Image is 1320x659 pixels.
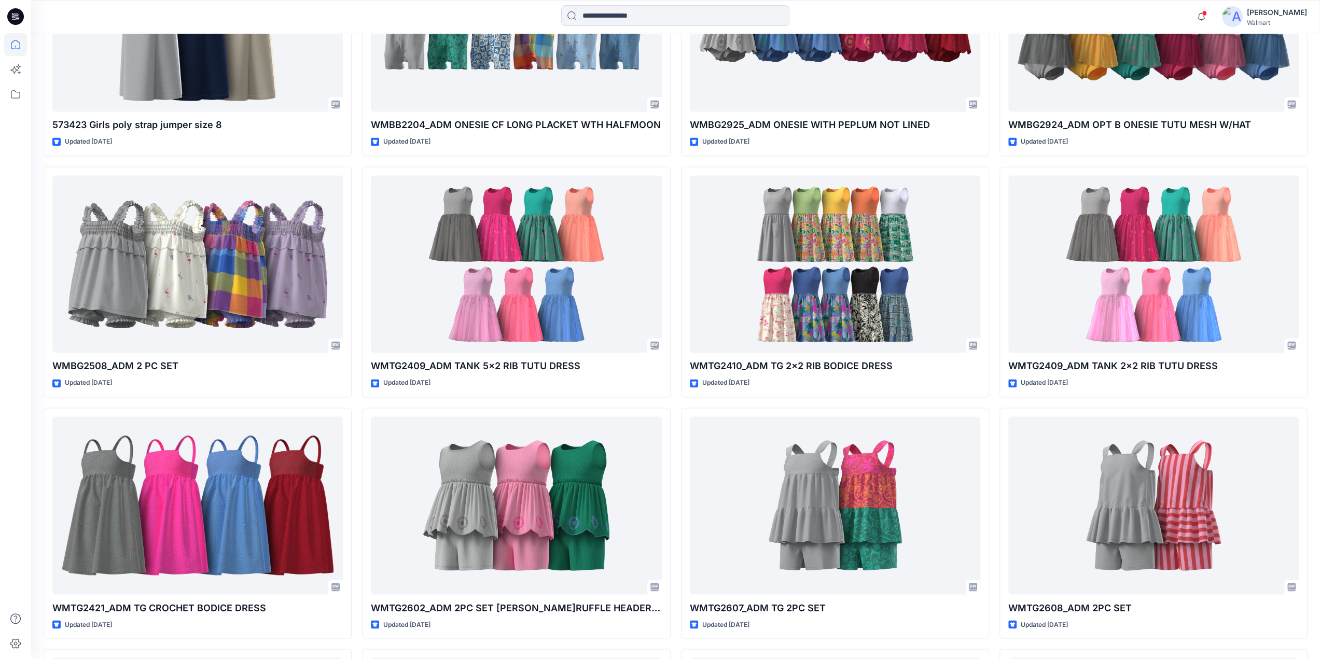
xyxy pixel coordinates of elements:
p: Updated [DATE] [383,619,430,630]
p: WMTG2608_ADM 2PC SET [1008,600,1299,615]
p: WMTG2607_ADM TG 2PC SET [690,600,980,615]
p: Updated [DATE] [702,619,749,630]
p: Updated [DATE] [1021,136,1068,147]
p: Updated [DATE] [383,136,430,147]
p: WMBB2204_ADM ONESIE CF LONG PLACKET WTH HALFMOON [371,118,661,132]
p: Updated [DATE] [65,619,112,630]
a: WMTG2409_ADM TANK 2x2 RIB TUTU DRESS [1008,175,1299,353]
p: Updated [DATE] [65,377,112,388]
p: WMTG2602_ADM 2PC SET [PERSON_NAME]RUFFLE HEADER & LINING [371,600,661,615]
a: WMBG2508_ADM 2 PC SET [52,175,343,353]
a: WMTG2608_ADM 2PC SET [1008,416,1299,594]
p: WMTG2410_ADM TG 2x2 RIB BODICE DRESS [690,359,980,373]
p: WMTG2409_ADM TANK 2x2 RIB TUTU DRESS [1008,359,1299,373]
img: avatar [1222,6,1243,27]
p: 573423 Girls poly strap jumper size 8 [52,118,343,132]
p: Updated [DATE] [383,377,430,388]
a: WMTG2421_ADM TG CROCHET BODICE DRESS [52,416,343,594]
p: WMTG2409_ADM TANK 5x2 RIB TUTU DRESS [371,359,661,373]
a: WMTG2602_ADM 2PC SET PEPLUM W.RUFFLE HEADER & LINING [371,416,661,594]
div: [PERSON_NAME] [1247,6,1307,19]
p: Updated [DATE] [1021,619,1068,630]
p: WMBG2924_ADM OPT B ONESIE TUTU MESH W/HAT [1008,118,1299,132]
p: Updated [DATE] [1021,377,1068,388]
a: WMTG2410_ADM TG 2x2 RIB BODICE DRESS [690,175,980,353]
p: Updated [DATE] [702,377,749,388]
div: Walmart [1247,19,1307,26]
p: WMTG2421_ADM TG CROCHET BODICE DRESS [52,600,343,615]
p: Updated [DATE] [65,136,112,147]
a: WMTG2409_ADM TANK 5x2 RIB TUTU DRESS [371,175,661,353]
a: WMTG2607_ADM TG 2PC SET [690,416,980,594]
p: WMBG2925_ADM ONESIE WITH PEPLUM NOT LINED [690,118,980,132]
p: WMBG2508_ADM 2 PC SET [52,359,343,373]
p: Updated [DATE] [702,136,749,147]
